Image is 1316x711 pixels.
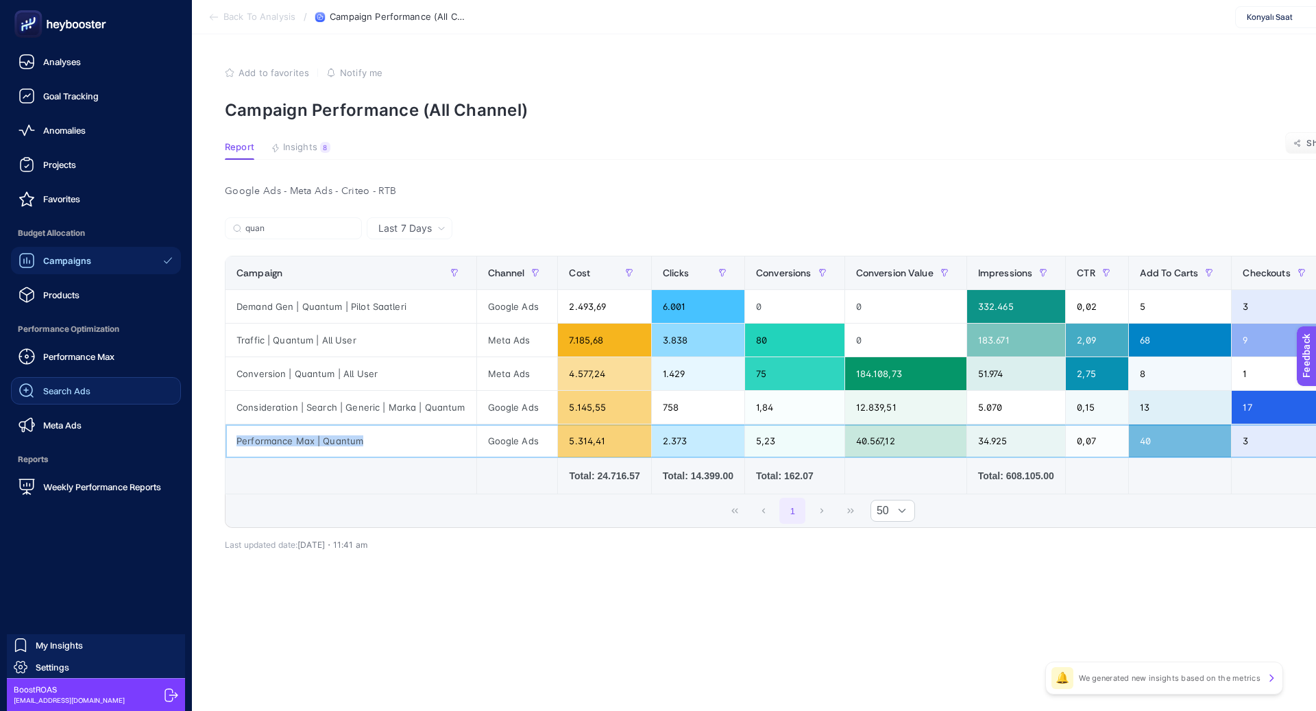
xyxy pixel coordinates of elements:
span: Favorites [43,193,80,204]
span: Conversion Value [856,267,934,278]
a: Favorites [11,185,181,213]
div: 2,09 [1066,324,1128,357]
a: Goal Tracking [11,82,181,110]
span: Feedback [8,4,52,15]
div: 34.925 [967,424,1066,457]
div: 6.001 [652,290,744,323]
span: Back To Analysis [223,12,295,23]
span: Conversions [756,267,812,278]
a: Search Ads [11,377,181,405]
span: Clicks [663,267,690,278]
div: Meta Ads [477,324,558,357]
span: Performance Optimization [11,315,181,343]
div: 13 [1129,391,1232,424]
span: [EMAIL_ADDRESS][DOMAIN_NAME] [14,695,125,706]
span: Campaign Performance (All Channel) [330,12,467,23]
div: Total: 162.07 [756,469,833,483]
span: Search Ads [43,385,90,396]
div: 2,75 [1066,357,1128,390]
span: [DATE]・11:41 am [297,540,367,550]
div: Meta Ads [477,357,558,390]
span: Meta Ads [43,420,82,431]
span: Notify me [340,67,382,78]
span: / [304,11,307,22]
span: BoostROAS [14,684,125,695]
span: Rows per page [871,501,889,521]
a: Projects [11,151,181,178]
div: 0,15 [1066,391,1128,424]
div: 0,07 [1066,424,1128,457]
a: Meta Ads [11,411,181,439]
span: Last updated date: [225,540,297,550]
span: Channel [488,267,525,278]
span: Performance Max [43,351,114,362]
div: Google Ads [477,424,558,457]
span: Checkouts [1243,267,1290,278]
div: 184.108,73 [845,357,966,390]
div: Demand Gen | Quantum | Pilot Saatleri [226,290,476,323]
button: Add to favorites [225,67,309,78]
span: Add to favorites [239,67,309,78]
div: 5.145,55 [558,391,650,424]
div: 0 [845,324,966,357]
div: 80 [745,324,844,357]
span: Campaigns [43,255,91,266]
div: 68 [1129,324,1232,357]
div: Conversion | Quantum | All User [226,357,476,390]
div: 758 [652,391,744,424]
div: 4.577,24 [558,357,650,390]
span: Campaign [236,267,282,278]
input: Search [245,224,354,234]
a: My Insights [7,634,185,656]
span: Products [43,289,80,300]
button: 1 [779,498,805,524]
a: Anomalies [11,117,181,144]
div: Performance Max | Quantum [226,424,476,457]
div: Google Ads [477,391,558,424]
div: Google Ads [477,290,558,323]
div: 2.493,69 [558,290,650,323]
a: Analyses [11,48,181,75]
a: Campaigns [11,247,181,274]
div: 51.974 [967,357,1066,390]
div: 0 [845,290,966,323]
div: 12.839,51 [845,391,966,424]
span: Goal Tracking [43,91,99,101]
div: 5.314,41 [558,424,650,457]
div: 1.429 [652,357,744,390]
span: My Insights [36,640,83,651]
span: Impressions [978,267,1033,278]
span: Analyses [43,56,81,67]
div: Total: 24.716.57 [569,469,639,483]
button: Notify me [326,67,382,78]
div: Consideration | Search | Generic | Marka | Quantum [226,391,476,424]
span: Projects [43,159,76,170]
div: Total: 608.105.00 [978,469,1055,483]
div: 40.567,12 [845,424,966,457]
div: 332.465 [967,290,1066,323]
div: 1,84 [745,391,844,424]
div: 2.373 [652,424,744,457]
span: Report [225,142,254,153]
a: Settings [7,656,185,678]
div: 5,23 [745,424,844,457]
div: 7.185,68 [558,324,650,357]
div: 5 [1129,290,1232,323]
span: Add To Carts [1140,267,1199,278]
span: Settings [36,662,69,673]
a: Performance Max [11,343,181,370]
span: CTR [1077,267,1095,278]
div: 183.671 [967,324,1066,357]
div: 75 [745,357,844,390]
div: Traffic | Quantum | All User [226,324,476,357]
div: 8 [1129,357,1232,390]
span: Last 7 Days [378,221,432,235]
div: 0,02 [1066,290,1128,323]
a: Products [11,281,181,309]
div: 40 [1129,424,1232,457]
span: Insights [283,142,317,153]
div: 8 [320,142,330,153]
span: Anomalies [43,125,86,136]
span: Cost [569,267,590,278]
div: 5.070 [967,391,1066,424]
